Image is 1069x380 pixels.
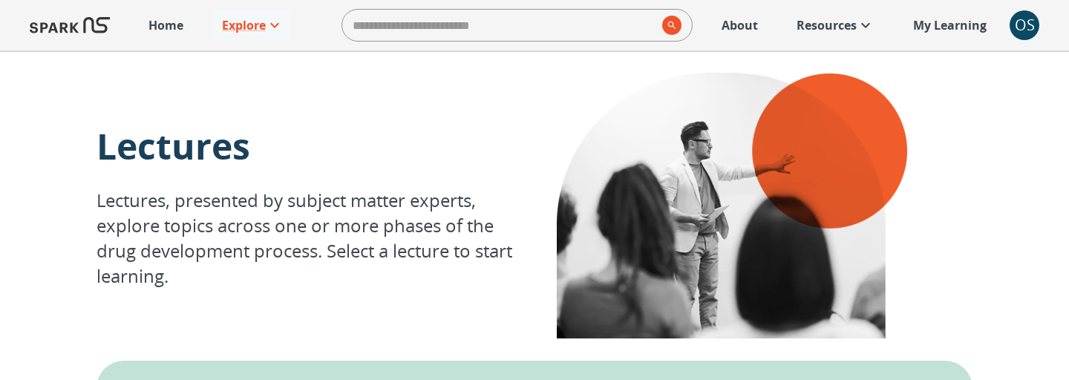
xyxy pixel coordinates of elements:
[913,16,987,34] p: My Learning
[789,9,882,42] a: Resources
[97,188,534,289] p: Lectures, presented by subject matter experts, explore topics across one or more phases of the dr...
[906,9,995,42] a: My Learning
[722,16,758,34] p: About
[714,9,765,42] a: About
[1010,10,1039,40] div: OS
[215,9,291,42] a: Explore
[148,16,183,34] p: Home
[30,7,110,43] img: Logo of SPARK at Stanford
[141,9,191,42] a: Home
[222,16,266,34] p: Explore
[797,16,857,34] p: Resources
[656,10,681,41] button: search
[97,122,534,170] p: Lectures
[1010,10,1039,40] button: account of current user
